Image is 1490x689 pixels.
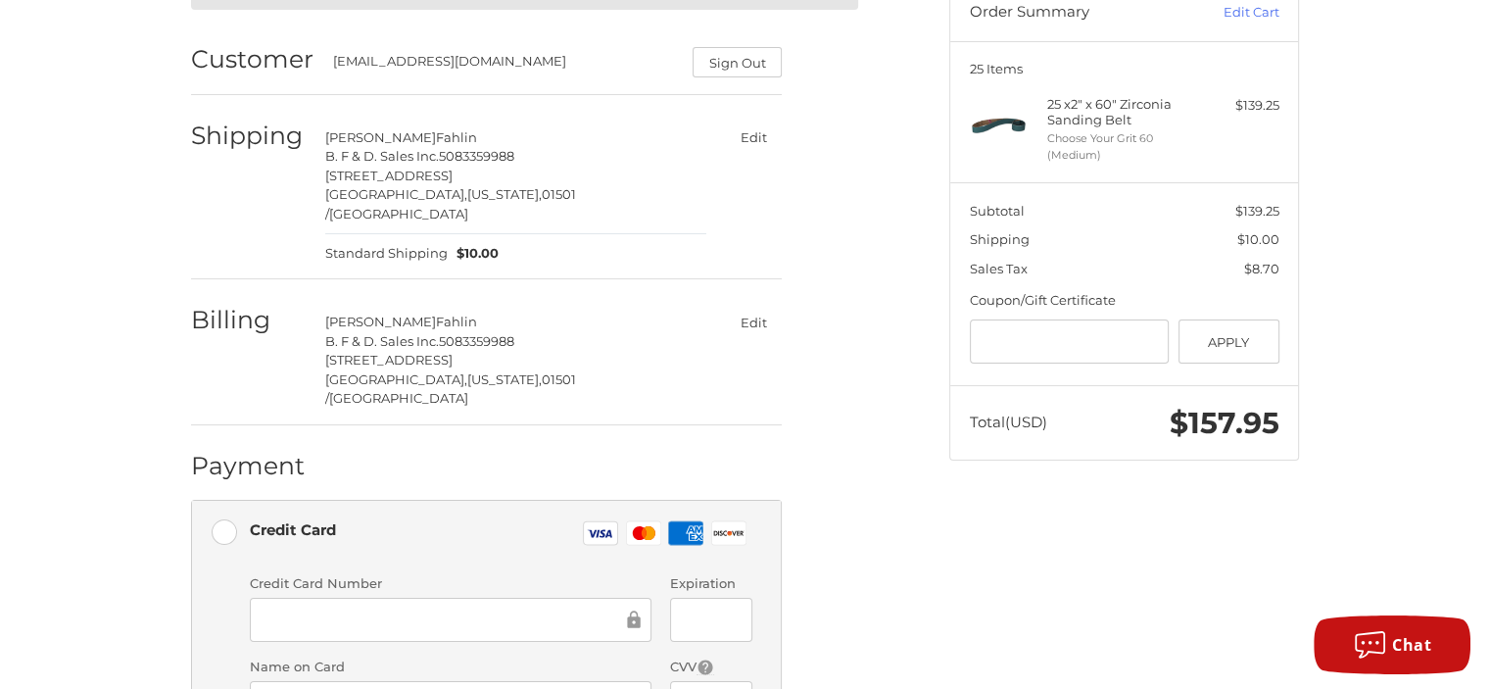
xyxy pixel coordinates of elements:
li: Choose Your Grit 60 (Medium) [1047,130,1197,163]
h4: 25 x 2" x 60" Zirconia Sanding Belt [1047,96,1197,128]
label: Credit Card Number [250,574,651,594]
label: CVV [670,658,751,677]
span: $10.00 [1237,231,1279,247]
a: Edit Cart [1180,3,1279,23]
button: Edit [725,308,782,336]
span: B. F & D. Sales Inc. [325,148,439,164]
span: [GEOGRAPHIC_DATA], [325,371,467,387]
span: [PERSON_NAME] [325,314,436,329]
span: $157.95 [1170,405,1279,441]
h3: Order Summary [970,3,1180,23]
iframe: Secure Credit Card Frame - Expiration Date [684,609,738,631]
span: $10.00 [448,244,500,264]
span: Standard Shipping [325,244,448,264]
span: [GEOGRAPHIC_DATA], [325,186,467,202]
span: 5083359988 [439,148,514,164]
span: $139.25 [1235,203,1279,219]
span: [STREET_ADDRESS] [325,352,453,368]
span: [PERSON_NAME] [325,129,436,145]
span: Subtotal [970,203,1025,219]
span: Shipping [970,231,1030,247]
span: [US_STATE], [467,186,542,202]
span: 01501 / [325,186,576,221]
div: $139.25 [1202,96,1279,116]
span: [GEOGRAPHIC_DATA] [329,390,468,406]
span: Chat [1392,634,1431,656]
label: Expiration [670,574,751,594]
iframe: Secure Credit Card Frame - Credit Card Number [264,609,623,631]
h2: Customer [191,44,313,74]
span: [STREET_ADDRESS] [325,168,453,183]
button: Edit [725,123,782,152]
h2: Shipping [191,121,306,151]
span: 5083359988 [439,333,514,349]
span: Sales Tax [970,261,1028,276]
button: Chat [1314,615,1470,674]
h2: Billing [191,305,306,335]
input: Gift Certificate or Coupon Code [970,320,1170,364]
div: [EMAIL_ADDRESS][DOMAIN_NAME] [333,52,674,77]
label: Name on Card [250,658,651,677]
span: [US_STATE], [467,371,542,387]
h3: 25 Items [970,61,1279,76]
span: Total (USD) [970,413,1047,431]
span: $8.70 [1244,261,1279,276]
button: Apply [1178,320,1279,364]
div: Coupon/Gift Certificate [970,291,1279,311]
h2: Payment [191,451,306,481]
div: Credit Card [250,514,336,546]
button: Sign Out [693,47,782,77]
span: [GEOGRAPHIC_DATA] [329,206,468,221]
span: B. F & D. Sales Inc. [325,333,439,349]
span: Fahlin [436,129,477,145]
span: Fahlin [436,314,477,329]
